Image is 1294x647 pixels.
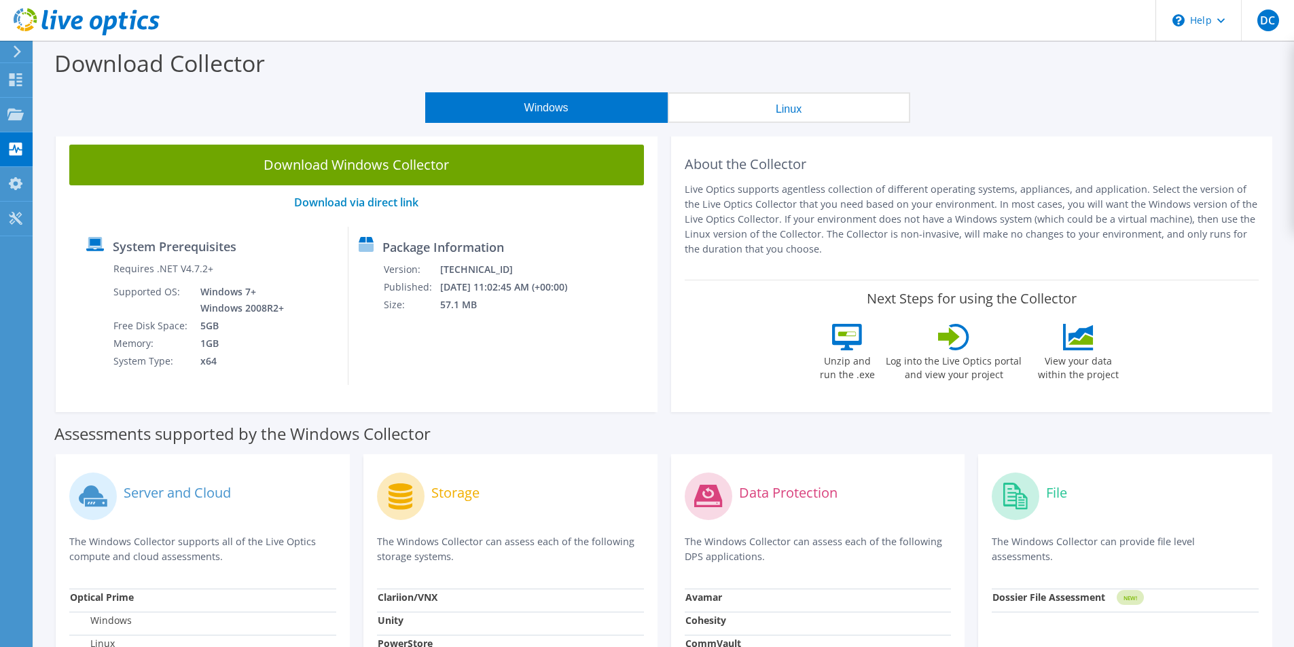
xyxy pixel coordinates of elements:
[377,534,644,564] p: The Windows Collector can assess each of the following storage systems.
[1046,486,1067,500] label: File
[113,283,190,317] td: Supported OS:
[1029,350,1127,382] label: View your data within the project
[383,261,439,278] td: Version:
[54,427,431,441] label: Assessments supported by the Windows Collector
[1172,14,1185,26] svg: \n
[1124,594,1137,602] tspan: NEW!
[383,296,439,314] td: Size:
[70,614,132,627] label: Windows
[816,350,878,382] label: Unzip and run the .exe
[383,278,439,296] td: Published:
[992,591,1105,604] strong: Dossier File Assessment
[439,261,586,278] td: [TECHNICAL_ID]
[294,195,418,210] a: Download via direct link
[54,48,265,79] label: Download Collector
[439,296,586,314] td: 57.1 MB
[378,614,403,627] strong: Unity
[69,145,644,185] a: Download Windows Collector
[685,156,1259,172] h2: About the Collector
[124,486,231,500] label: Server and Cloud
[190,335,287,352] td: 1GB
[190,317,287,335] td: 5GB
[668,92,910,123] button: Linux
[69,534,336,564] p: The Windows Collector supports all of the Live Optics compute and cloud assessments.
[739,486,838,500] label: Data Protection
[867,291,1077,307] label: Next Steps for using the Collector
[113,262,213,276] label: Requires .NET V4.7.2+
[439,278,586,296] td: [DATE] 11:02:45 AM (+00:00)
[70,591,134,604] strong: Optical Prime
[113,317,190,335] td: Free Disk Space:
[190,352,287,370] td: x64
[113,352,190,370] td: System Type:
[685,534,952,564] p: The Windows Collector can assess each of the following DPS applications.
[378,591,437,604] strong: Clariion/VNX
[425,92,668,123] button: Windows
[992,534,1259,564] p: The Windows Collector can provide file level assessments.
[1257,10,1279,31] span: DC
[685,614,726,627] strong: Cohesity
[113,335,190,352] td: Memory:
[431,486,480,500] label: Storage
[190,283,287,317] td: Windows 7+ Windows 2008R2+
[685,182,1259,257] p: Live Optics supports agentless collection of different operating systems, appliances, and applica...
[382,240,504,254] label: Package Information
[113,240,236,253] label: System Prerequisites
[885,350,1022,382] label: Log into the Live Optics portal and view your project
[685,591,722,604] strong: Avamar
